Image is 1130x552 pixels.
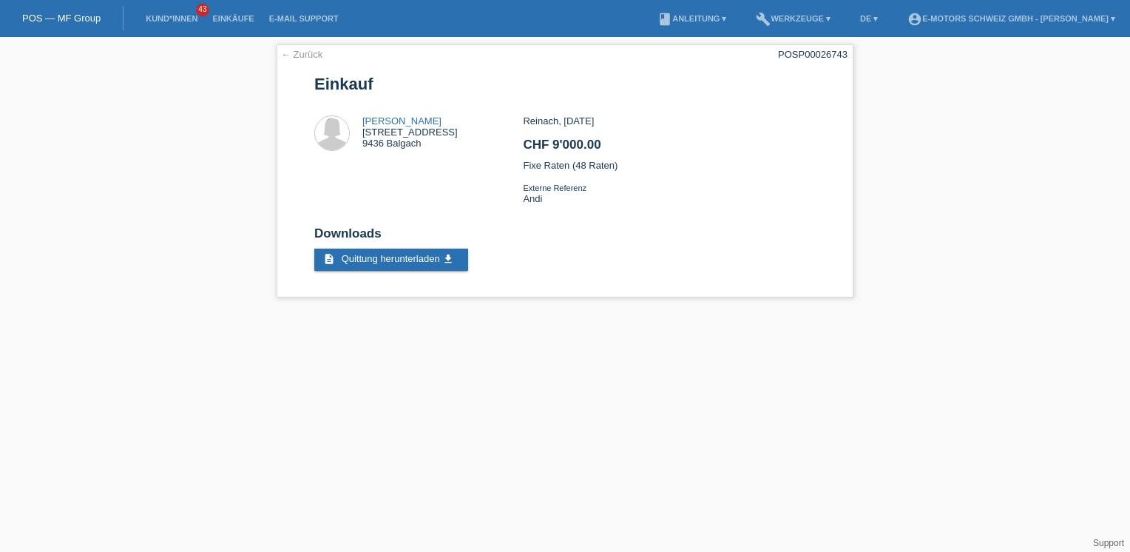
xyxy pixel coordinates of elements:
span: Quittung herunterladen [342,253,440,264]
a: Einkäufe [205,14,261,23]
h2: Downloads [314,226,816,249]
i: account_circle [907,12,922,27]
a: POS — MF Group [22,13,101,24]
span: Externe Referenz [523,184,586,192]
i: get_app [442,253,454,265]
div: [STREET_ADDRESS] 9436 Balgach [362,115,458,149]
a: ← Zurück [281,49,322,60]
a: buildWerkzeuge ▾ [748,14,838,23]
a: account_circleE-Motors Schweiz GmbH - [PERSON_NAME] ▾ [900,14,1123,23]
i: book [657,12,672,27]
a: description Quittung herunterladen get_app [314,249,468,271]
span: 43 [196,4,209,16]
i: description [323,253,335,265]
div: Reinach, [DATE] Fixe Raten (48 Raten) Andi [523,115,815,215]
div: POSP00026743 [778,49,847,60]
h1: Einkauf [314,75,816,93]
a: Support [1093,538,1124,548]
a: DE ▾ [853,14,885,23]
a: [PERSON_NAME] [362,115,441,127]
a: Kund*innen [138,14,205,23]
i: build [756,12,771,27]
a: E-Mail Support [262,14,346,23]
h2: CHF 9'000.00 [523,138,815,160]
a: bookAnleitung ▾ [650,14,734,23]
